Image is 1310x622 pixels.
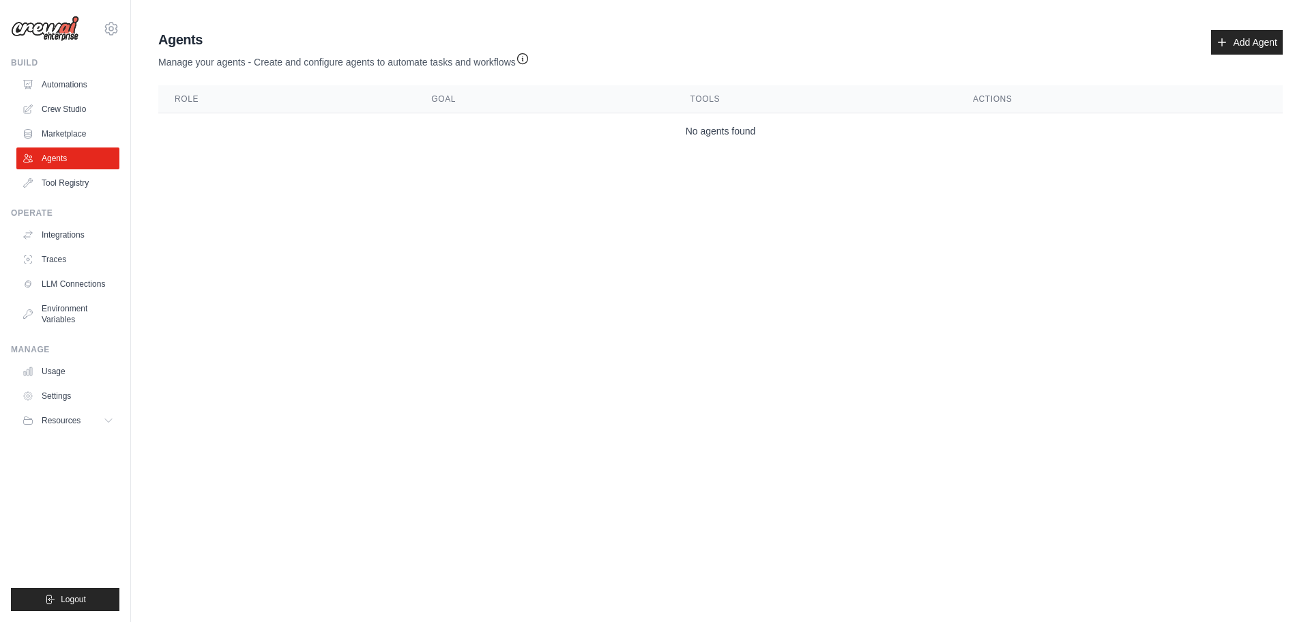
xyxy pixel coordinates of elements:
[957,85,1283,113] th: Actions
[16,74,119,96] a: Automations
[16,98,119,120] a: Crew Studio
[11,344,119,355] div: Manage
[16,123,119,145] a: Marketplace
[16,224,119,246] a: Integrations
[1211,30,1283,55] a: Add Agent
[674,85,957,113] th: Tools
[16,172,119,194] a: Tool Registry
[11,208,119,218] div: Operate
[16,410,119,432] button: Resources
[16,385,119,407] a: Settings
[16,361,119,382] a: Usage
[16,147,119,169] a: Agents
[158,85,415,113] th: Role
[158,49,529,69] p: Manage your agents - Create and configure agents to automate tasks and workflows
[158,113,1283,150] td: No agents found
[42,415,81,426] span: Resources
[16,273,119,295] a: LLM Connections
[11,588,119,611] button: Logout
[16,249,119,270] a: Traces
[415,85,673,113] th: Goal
[61,594,86,605] span: Logout
[11,16,79,42] img: Logo
[11,57,119,68] div: Build
[158,30,529,49] h2: Agents
[16,298,119,330] a: Environment Variables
